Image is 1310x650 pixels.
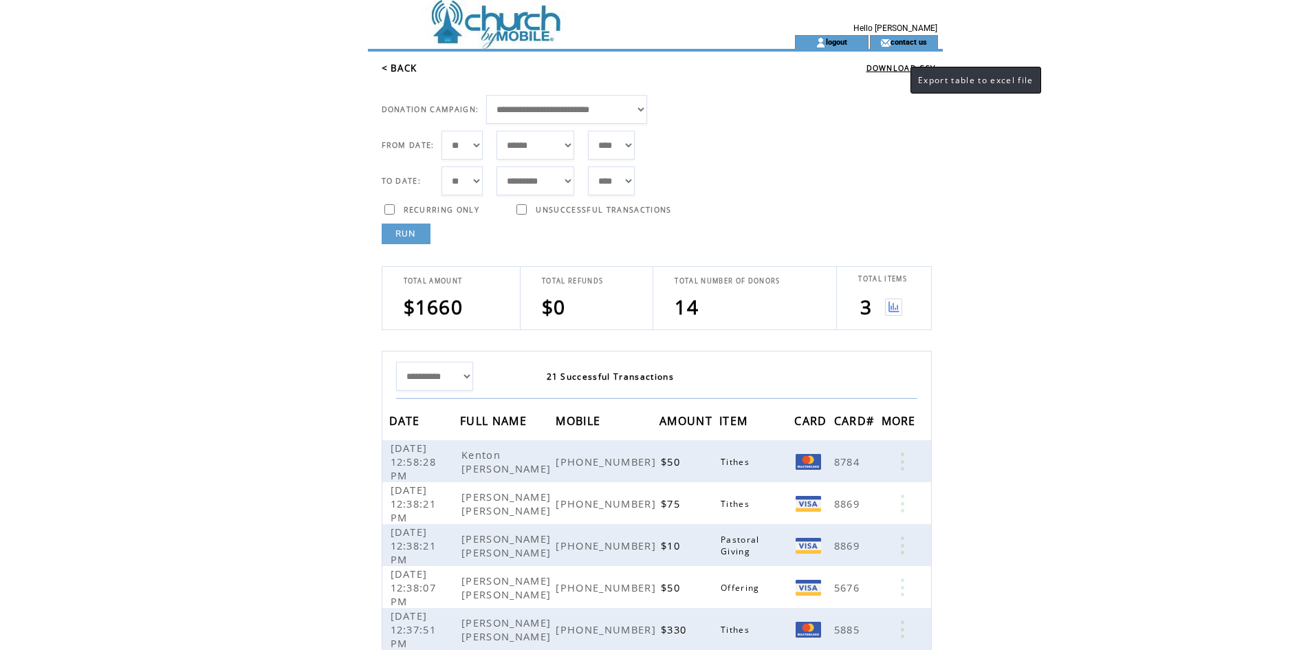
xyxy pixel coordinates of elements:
[391,567,437,608] span: [DATE] 12:38:07 PM
[382,62,417,74] a: < BACK
[834,539,863,552] span: 8869
[834,455,863,468] span: 8784
[542,294,566,320] span: $0
[391,441,437,482] span: [DATE] 12:58:28 PM
[721,456,753,468] span: Tithes
[834,410,878,435] span: CARD#
[547,371,675,382] span: 21 Successful Transactions
[816,37,826,48] img: account_icon.gif
[661,622,690,636] span: $330
[382,176,422,186] span: TO DATE:
[880,37,891,48] img: contact_us_icon.gif
[461,490,554,517] span: [PERSON_NAME] [PERSON_NAME]
[661,497,684,510] span: $75
[858,274,907,283] span: TOTAL ITEMS
[661,455,684,468] span: $50
[460,416,530,424] a: FULL NAME
[389,410,424,435] span: DATE
[391,525,437,566] span: [DATE] 12:38:21 PM
[461,574,554,601] span: [PERSON_NAME] [PERSON_NAME]
[794,416,830,424] a: CARD
[556,410,604,435] span: MOBILE
[834,497,863,510] span: 8869
[659,410,716,435] span: AMOUNT
[382,140,435,150] span: FROM DATE:
[885,299,902,316] img: View graph
[389,416,424,424] a: DATE
[461,532,554,559] span: [PERSON_NAME] [PERSON_NAME]
[661,539,684,552] span: $10
[556,497,659,510] span: [PHONE_NUMBER]
[460,410,530,435] span: FULL NAME
[853,23,937,33] span: Hello [PERSON_NAME]
[891,37,927,46] a: contact us
[461,448,554,475] span: Kenton [PERSON_NAME]
[796,496,821,512] img: Visa
[404,277,463,285] span: TOTAL AMOUNT
[556,581,659,594] span: [PHONE_NUMBER]
[382,224,430,244] a: RUN
[918,74,1034,86] span: Export table to excel file
[796,454,821,470] img: Mastercard
[719,410,751,435] span: ITEM
[866,63,936,73] a: DOWNLOAD CSV
[556,416,604,424] a: MOBILE
[659,416,716,424] a: AMOUNT
[675,294,699,320] span: 14
[794,410,830,435] span: CARD
[391,609,437,650] span: [DATE] 12:37:51 PM
[556,455,659,468] span: [PHONE_NUMBER]
[834,416,878,424] a: CARD#
[826,37,847,46] a: logout
[834,581,863,594] span: 5676
[860,294,872,320] span: 3
[542,277,603,285] span: TOTAL REFUNDS
[675,277,780,285] span: TOTAL NUMBER OF DONORS
[661,581,684,594] span: $50
[404,205,480,215] span: RECURRING ONLY
[721,498,753,510] span: Tithes
[556,539,659,552] span: [PHONE_NUMBER]
[556,622,659,636] span: [PHONE_NUMBER]
[391,483,437,524] span: [DATE] 12:38:21 PM
[796,538,821,554] img: Visa
[796,580,821,596] img: Visa
[721,624,753,636] span: Tithes
[796,622,821,638] img: Mastercard
[721,582,763,594] span: Offering
[404,294,463,320] span: $1660
[536,205,671,215] span: UNSUCCESSFUL TRANSACTIONS
[834,622,863,636] span: 5885
[882,410,919,435] span: MORE
[461,616,554,643] span: [PERSON_NAME] [PERSON_NAME]
[719,416,751,424] a: ITEM
[382,105,479,114] span: DONATION CAMPAIGN:
[721,534,760,557] span: Pastoral Giving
